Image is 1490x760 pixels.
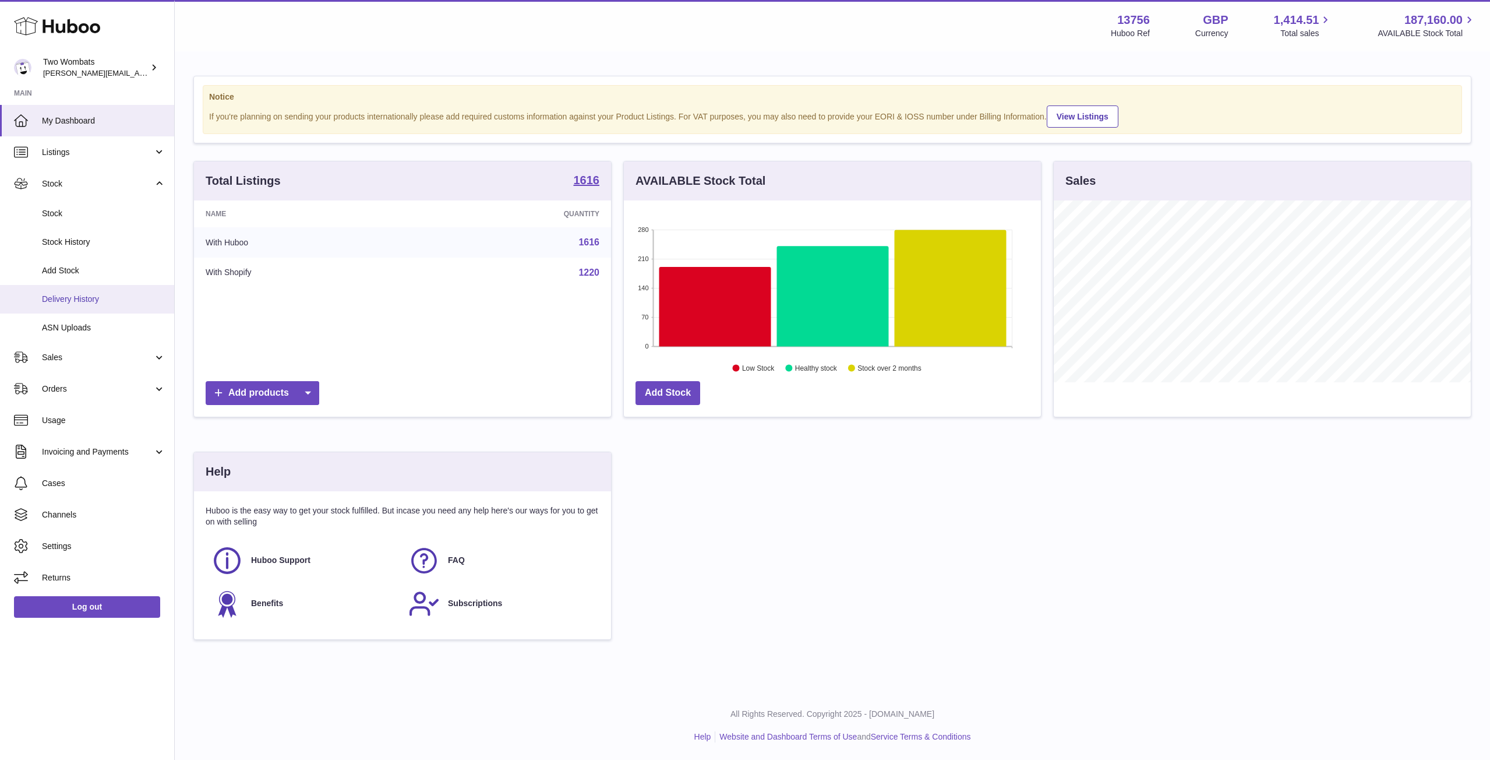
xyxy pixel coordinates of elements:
text: Healthy stock [795,364,838,372]
a: 187,160.00 AVAILABLE Stock Total [1378,12,1476,39]
span: Stock History [42,237,165,248]
div: Currency [1195,28,1228,39]
a: Add Stock [635,381,700,405]
span: 187,160.00 [1404,12,1463,28]
strong: GBP [1203,12,1228,28]
div: Huboo Ref [1111,28,1150,39]
span: AVAILABLE Stock Total [1378,28,1476,39]
span: Total sales [1280,28,1332,39]
a: 1616 [574,174,600,188]
span: Huboo Support [251,555,310,566]
strong: Notice [209,92,1456,103]
a: 1,414.51 Total sales [1274,12,1333,39]
span: [PERSON_NAME][EMAIL_ADDRESS][PERSON_NAME][DOMAIN_NAME] [43,68,296,78]
a: Benefits [211,588,397,620]
img: philip.carroll@twowombats.com [14,59,31,76]
span: FAQ [448,555,465,566]
a: Subscriptions [408,588,594,620]
div: Two Wombats [43,57,148,79]
span: Invoicing and Payments [42,446,153,458]
text: 280 [638,226,648,233]
text: 0 [645,343,648,350]
a: Website and Dashboard Terms of Use [719,732,857,741]
strong: 1616 [574,174,600,186]
span: 1,414.51 [1274,12,1319,28]
text: 140 [638,284,648,291]
a: Service Terms & Conditions [871,732,971,741]
text: Low Stock [742,364,775,372]
a: Help [694,732,711,741]
span: Listings [42,147,153,158]
text: 210 [638,255,648,262]
span: ASN Uploads [42,322,165,333]
span: Cases [42,478,165,489]
span: Delivery History [42,294,165,305]
a: View Listings [1047,105,1118,128]
span: Channels [42,509,165,520]
td: With Shopify [194,258,419,288]
text: Stock over 2 months [857,364,921,372]
p: All Rights Reserved. Copyright 2025 - [DOMAIN_NAME] [184,709,1481,720]
text: 70 [641,314,648,321]
strong: 13756 [1117,12,1150,28]
span: My Dashboard [42,115,165,126]
span: Returns [42,572,165,583]
td: With Huboo [194,227,419,258]
h3: AVAILABLE Stock Total [635,173,765,189]
h3: Help [206,464,231,480]
span: Stock [42,178,153,189]
span: Settings [42,541,165,552]
th: Name [194,200,419,227]
span: Sales [42,352,153,363]
a: 1220 [578,268,599,277]
h3: Sales [1065,173,1096,189]
a: Add products [206,381,319,405]
a: 1616 [578,237,599,247]
span: Add Stock [42,265,165,276]
span: Benefits [251,598,283,609]
span: Usage [42,415,165,426]
span: Subscriptions [448,598,502,609]
div: If you're planning on sending your products internationally please add required customs informati... [209,104,1456,128]
span: Orders [42,383,153,395]
span: Stock [42,208,165,219]
p: Huboo is the easy way to get your stock fulfilled. But incase you need any help here's our ways f... [206,505,599,527]
a: Huboo Support [211,545,397,576]
li: and [715,731,970,743]
a: Log out [14,596,160,617]
th: Quantity [419,200,611,227]
a: FAQ [408,545,594,576]
h3: Total Listings [206,173,281,189]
